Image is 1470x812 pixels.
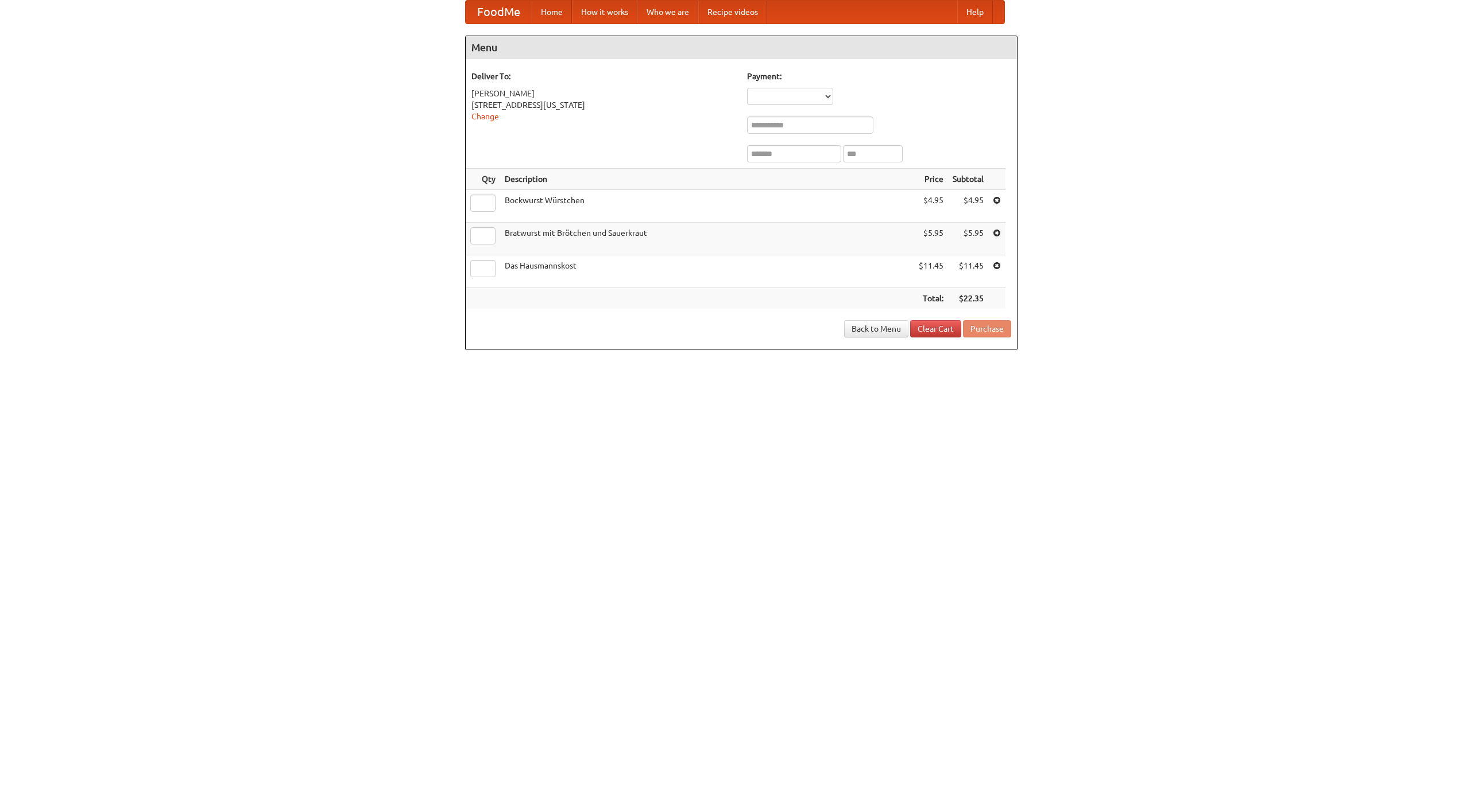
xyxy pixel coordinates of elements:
[914,223,948,255] td: $5.95
[500,190,914,223] td: Bockwurst Würstchen
[466,36,1017,59] h4: Menu
[957,1,993,24] a: Help
[948,288,988,309] th: $22.35
[914,190,948,223] td: $4.95
[500,223,914,255] td: Bratwurst mit Brötchen und Sauerkraut
[914,169,948,190] th: Price
[948,169,988,190] th: Subtotal
[844,320,908,337] a: Back to Menu
[948,190,988,223] td: $4.95
[471,112,499,121] a: Change
[500,169,914,190] th: Description
[532,1,572,24] a: Home
[963,320,1011,337] button: Purchase
[910,320,961,337] a: Clear Cart
[466,169,500,190] th: Qty
[747,71,1011,82] h5: Payment:
[572,1,637,24] a: How it works
[914,288,948,309] th: Total:
[637,1,698,24] a: Who we are
[471,71,736,82] h5: Deliver To:
[466,1,532,24] a: FoodMe
[500,255,914,288] td: Das Hausmannskost
[948,255,988,288] td: $11.45
[914,255,948,288] td: $11.45
[948,223,988,255] td: $5.95
[698,1,767,24] a: Recipe videos
[471,88,736,99] div: [PERSON_NAME]
[471,99,736,111] div: [STREET_ADDRESS][US_STATE]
